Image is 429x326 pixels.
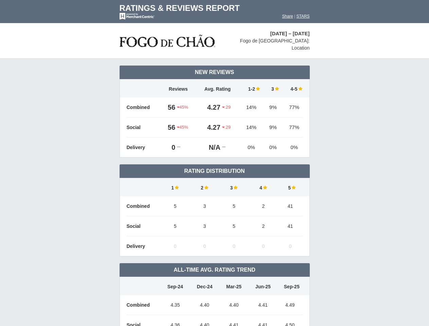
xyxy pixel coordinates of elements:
td: Dec-24 [190,277,219,295]
td: 5 [219,196,249,216]
span: 0 [233,243,235,249]
td: 1-2 [239,79,264,97]
img: star-full-15.png [174,185,179,190]
span: .29 [222,124,231,130]
img: star-full-15.png [291,185,296,190]
td: 5 [278,178,303,196]
img: star-full-15.png [233,185,238,190]
td: Social [127,117,161,138]
td: Jun-25 [248,277,278,295]
td: 4.27 [196,97,222,117]
td: 9% [264,117,283,138]
td: 4 [249,178,278,196]
td: Combined [127,295,161,315]
span: 0 [174,243,177,249]
td: 41 [278,216,303,236]
td: 14% [239,97,264,117]
td: 5 [219,216,249,236]
td: N/A [196,138,222,158]
span: 45% [177,104,188,110]
td: Combined [127,97,161,117]
td: 0% [264,138,283,158]
td: 56 [161,97,177,117]
td: Rating Distribution [120,164,310,178]
img: star-full-15.png [298,86,303,91]
td: Reviews [161,79,196,97]
img: star-full-15.png [203,185,209,190]
span: 45% [177,124,188,130]
span: Fogo de [GEOGRAPHIC_DATA]: Location [240,38,310,51]
td: 77% [283,97,303,117]
td: 5 [161,196,190,216]
td: 3 [264,79,283,97]
td: 56 [161,117,177,138]
td: 1 [161,178,190,196]
span: 0 [262,243,265,249]
td: Combined [127,196,161,216]
td: 3 [190,196,219,216]
img: star-full-15.png [274,86,279,91]
td: 77% [283,117,303,138]
span: 0 [203,243,206,249]
td: Avg. Rating [196,79,239,97]
td: 3 [190,216,219,236]
img: stars-fogo-de-chao-logo-50.png [120,33,215,49]
td: 0% [283,138,303,158]
td: Sep-24 [161,277,190,295]
td: 3 [219,178,249,196]
td: 9% [264,97,283,117]
td: Social [127,216,161,236]
td: 4.40 [190,295,219,315]
span: .29 [222,104,231,110]
td: 14% [239,117,264,138]
td: Delivery [127,138,161,158]
td: 4.27 [196,117,222,138]
td: 2 [249,196,278,216]
td: Delivery [127,236,161,256]
td: 4.41 [248,295,278,315]
img: mc-powered-by-logo-white-103.png [120,13,155,20]
td: 2 [249,216,278,236]
td: All-Time Avg. Rating Trend [120,263,310,277]
td: 4.49 [278,295,303,315]
td: Sep-25 [278,277,303,295]
td: 4.40 [219,295,249,315]
td: 4.35 [161,295,190,315]
td: New Reviews [120,66,310,79]
a: Share [282,14,293,19]
span: 0 [289,243,292,249]
span: | [294,14,295,19]
td: 5 [161,216,190,236]
span: [DATE] – [DATE] [270,31,309,36]
td: 0% [239,138,264,158]
td: 41 [278,196,303,216]
img: star-full-15.png [262,185,267,190]
a: STARS [296,14,309,19]
img: star-full-15.png [255,86,260,91]
td: 4-5 [283,79,303,97]
td: 0 [161,138,177,158]
td: Mar-25 [219,277,249,295]
td: 2 [190,178,219,196]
